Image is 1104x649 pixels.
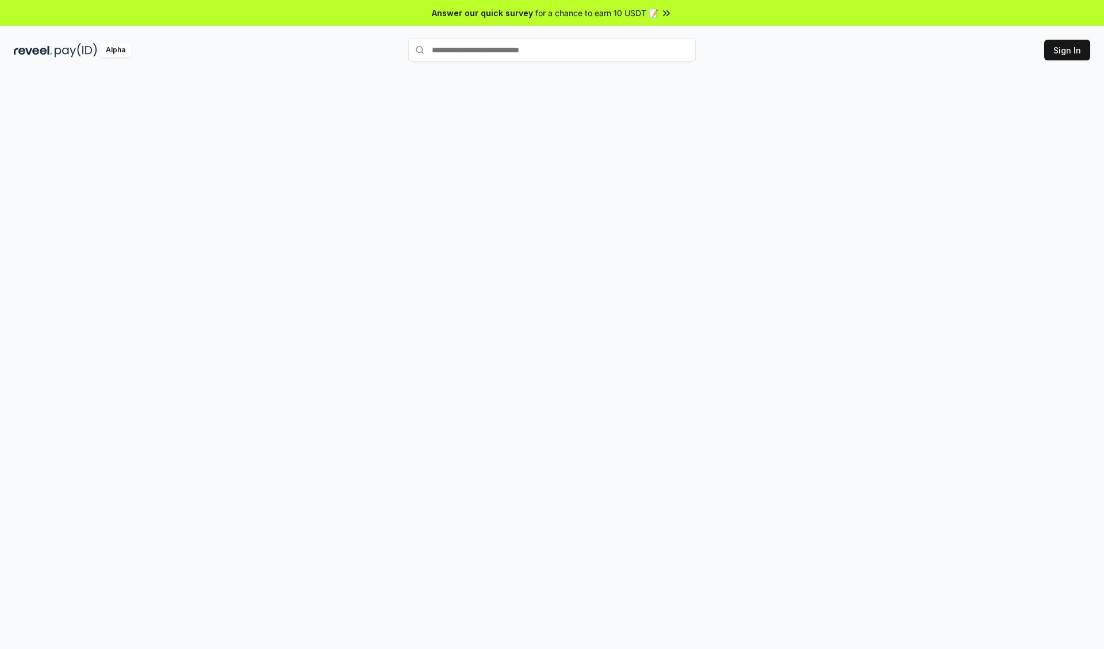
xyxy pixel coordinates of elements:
span: Answer our quick survey [432,7,533,19]
span: for a chance to earn 10 USDT 📝 [535,7,658,19]
img: pay_id [55,43,97,57]
img: reveel_dark [14,43,52,57]
button: Sign In [1044,40,1090,60]
div: Alpha [99,43,132,57]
